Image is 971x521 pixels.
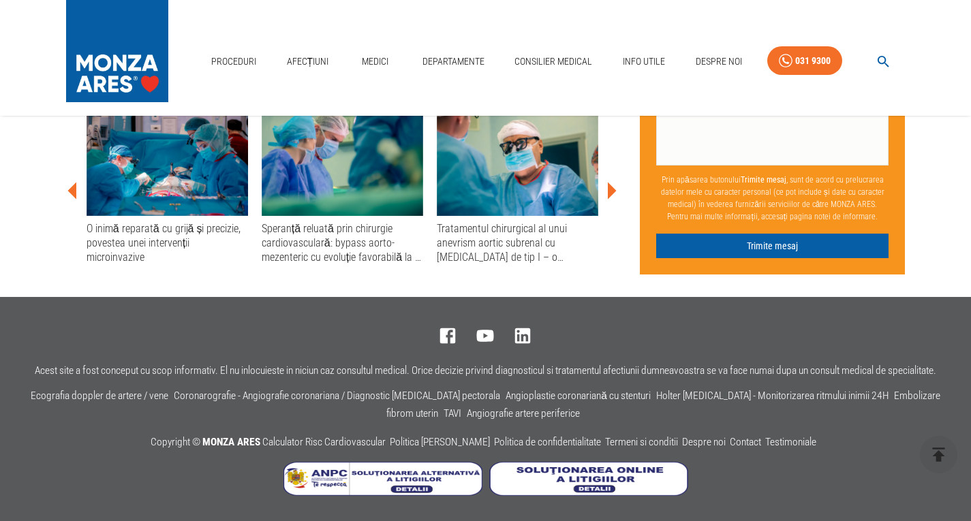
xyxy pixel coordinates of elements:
a: Speranță reluată prin chirurgie cardiovasculară: bypass aorto-mezenteric cu evoluție favorabilă l... [262,107,423,265]
div: 031 9300 [795,52,831,69]
div: O inimă reparată cu grijă și precizie, povestea unei intervenții microinvazive [87,221,248,265]
a: Holter [MEDICAL_DATA] - Monitorizarea ritmului inimii 24H [656,390,889,402]
a: Medici [354,48,397,76]
a: Angioplastie coronariană cu stenturi [506,390,651,402]
img: O inimă reparată cu grijă și precizie, povestea unei intervenții microinvazive [87,107,248,216]
a: Info Utile [617,48,671,76]
a: Embolizare fibrom uterin [386,390,940,420]
img: Speranță reluată prin chirurgie cardiovasculară: bypass aorto-mezenteric cu evoluție favorabilă l... [262,107,423,216]
p: Acest site a fost conceput cu scop informativ. El nu inlocuieste in niciun caz consultul medical.... [35,365,936,377]
a: Contact [730,436,761,448]
a: Soluționarea Alternativă a Litigiilor [283,486,489,499]
a: Despre Noi [690,48,747,76]
a: Testimoniale [765,436,816,448]
button: delete [920,436,957,473]
a: Proceduri [206,48,262,76]
button: Trimite mesaj [656,234,889,259]
a: O inimă reparată cu grijă și precizie, povestea unei intervenții microinvazive [87,107,248,265]
a: TAVI [444,407,461,420]
a: Despre noi [682,436,726,448]
a: Termeni si conditii [605,436,678,448]
a: Calculator Risc Cardiovascular [262,436,386,448]
a: Departamente [417,48,490,76]
a: Afecțiuni [281,48,335,76]
a: Coronarografie - Angiografie coronariana / Diagnostic [MEDICAL_DATA] pectorala [174,390,500,402]
a: Politica [PERSON_NAME] [390,436,490,448]
p: Prin apăsarea butonului , sunt de acord cu prelucrarea datelor mele cu caracter personal (ce pot ... [656,168,889,228]
p: Copyright © [151,434,820,452]
a: Soluționarea online a litigiilor [489,486,688,499]
b: Trimite mesaj [741,175,786,185]
img: Soluționarea Alternativă a Litigiilor [283,462,482,496]
a: Politica de confidentialitate [494,436,601,448]
div: Speranță reluată prin chirurgie cardiovasculară: bypass aorto-mezenteric cu evoluție favorabilă l... [262,221,423,265]
a: Ecografia doppler de artere / vene [31,390,168,402]
a: Tratamentul chirurgical al unui anevrism aortic subrenal cu [MEDICAL_DATA] de tip I – o intervenț... [437,107,598,265]
img: Soluționarea online a litigiilor [489,462,688,496]
div: Tratamentul chirurgical al unui anevrism aortic subrenal cu [MEDICAL_DATA] de tip I – o intervenț... [437,221,598,265]
a: Angiografie artere periferice [467,407,580,420]
img: Tratamentul chirurgical al unui anevrism aortic subrenal cu endoleak de tip I – o intervenție com... [437,107,598,216]
span: MONZA ARES [202,436,260,448]
a: Consilier Medical [509,48,598,76]
a: 031 9300 [767,46,842,76]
